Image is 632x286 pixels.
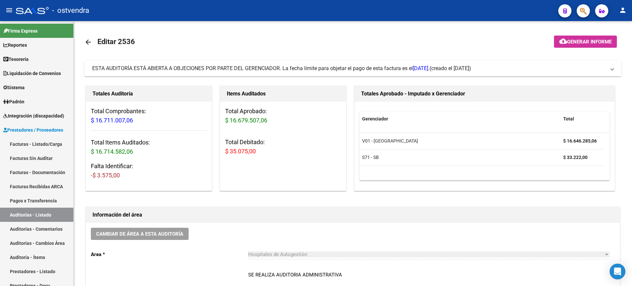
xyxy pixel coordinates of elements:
[563,155,588,160] strong: $ 33.222,00
[3,41,27,49] span: Reportes
[52,3,89,18] span: - ostvendra
[567,39,612,45] span: Generar informe
[225,107,341,125] h3: Total Aprobado:
[227,89,339,99] h1: Items Auditados
[225,138,341,156] h3: Total Debitado:
[359,112,561,126] datatable-header-cell: Gerenciador
[3,27,38,35] span: Firma Express
[3,70,61,77] span: Liquidación de Convenios
[559,37,567,45] mat-icon: cloud_download
[248,251,307,257] span: Hospitales de Autogestión
[92,89,205,99] h1: Totales Auditoría
[91,138,207,156] h3: Total Items Auditados:
[362,116,388,121] span: Gerenciador
[225,117,267,124] span: $ 16.679.507,06
[362,138,418,143] span: V01 - [GEOGRAPHIC_DATA]
[563,138,597,143] strong: $ 16.646.285,06
[619,6,627,14] mat-icon: person
[3,56,29,63] span: Tesorería
[97,38,135,46] span: Editar 2536
[610,264,625,279] div: Open Intercom Messenger
[91,172,120,179] span: -$ 3.575,00
[96,231,183,237] span: Cambiar de área a esta auditoría
[91,107,207,125] h3: Total Comprobantes:
[84,61,621,76] mat-expansion-panel-header: ESTA AUDITORÍA ESTÁ ABIERTA A OBJECIONES POR PARTE DEL GERENCIADOR. La fecha límite para objetar ...
[92,65,430,71] span: ESTA AUDITORÍA ESTÁ ABIERTA A OBJECIONES POR PARTE DEL GERENCIADOR. La fecha límite para objetar ...
[554,36,617,48] button: Generar informe
[5,6,13,14] mat-icon: menu
[84,38,92,46] mat-icon: arrow_back
[413,65,430,71] span: [DATE].
[563,116,574,121] span: Total
[91,117,133,124] span: $ 16.711.007,06
[225,148,256,155] span: $ 35.075,00
[362,155,379,160] span: S71 - SB
[561,112,603,126] datatable-header-cell: Total
[3,126,63,134] span: Prestadores / Proveedores
[91,162,207,180] h3: Falta Identificar:
[3,112,64,119] span: Integración (discapacidad)
[361,89,608,99] h1: Totales Aprobado - Imputado x Gerenciador
[3,84,25,91] span: Sistema
[91,228,189,240] button: Cambiar de área a esta auditoría
[3,98,24,105] span: Padrón
[92,210,613,220] h1: Información del área
[91,148,133,155] span: $ 16.714.582,06
[430,65,471,72] span: (creado el [DATE])
[91,251,248,258] p: Area *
